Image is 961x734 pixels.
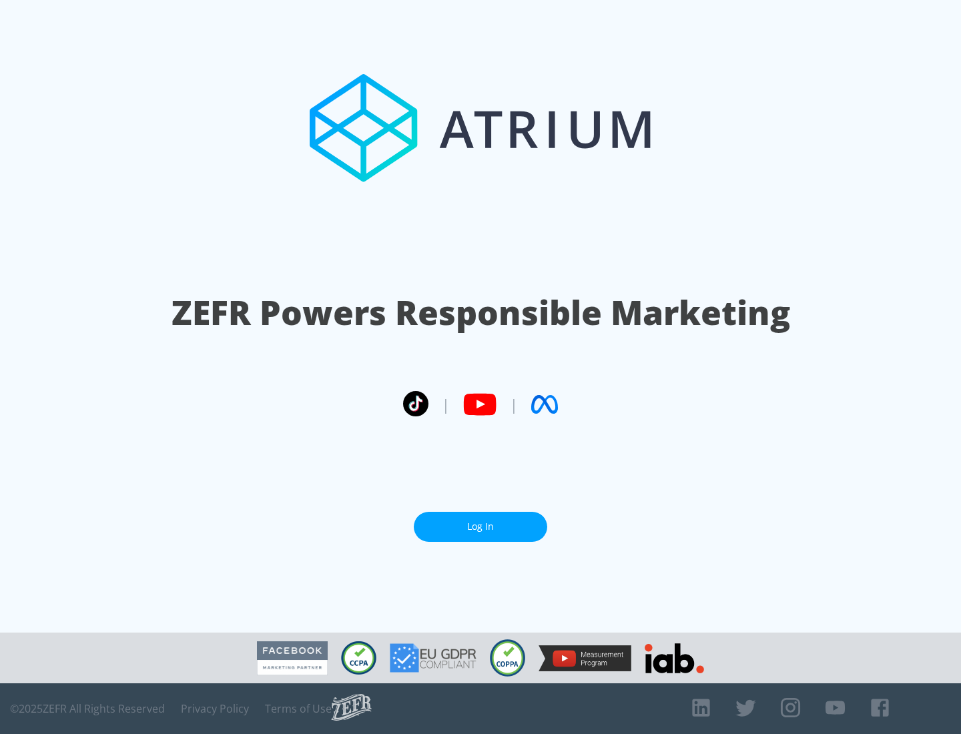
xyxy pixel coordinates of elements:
a: Log In [414,512,547,542]
span: | [510,394,518,414]
img: Facebook Marketing Partner [257,641,328,675]
img: CCPA Compliant [341,641,376,675]
span: | [442,394,450,414]
a: Terms of Use [265,702,332,715]
img: COPPA Compliant [490,639,525,677]
img: GDPR Compliant [390,643,476,673]
h1: ZEFR Powers Responsible Marketing [172,290,790,336]
img: IAB [645,643,704,673]
span: © 2025 ZEFR All Rights Reserved [10,702,165,715]
img: YouTube Measurement Program [539,645,631,671]
a: Privacy Policy [181,702,249,715]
